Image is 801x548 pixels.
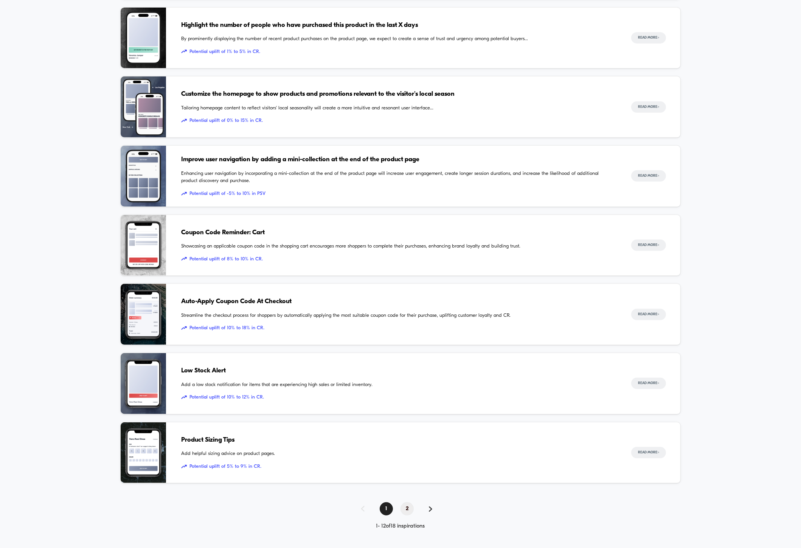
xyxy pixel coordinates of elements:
[181,89,616,99] span: Customize the homepage to show products and promotions relevant to the visitor's local season
[121,8,166,68] img: By prominently displaying the number of recent product purchases on the product page, we expect t...
[631,447,666,458] button: Read More>
[181,255,616,263] span: Potential uplift of 8% to 10% in CR.
[181,312,616,319] span: Streamline the checkout process for shoppers by automatically applying the most suitable coupon c...
[631,240,666,251] button: Read More>
[181,463,616,470] span: Potential uplift of 5% to 9% in CR.
[121,422,166,483] img: Add helpful sizing advice on product pages.
[181,366,616,376] span: Low Stock Alert
[631,378,666,389] button: Read More>
[181,297,616,307] span: Auto-Apply Coupon Code At Checkout
[121,215,166,276] img: Showcasing an applicable coupon code in the shopping cart encourages more shoppers to complete th...
[181,450,616,458] span: Add helpful sizing advice on product pages.
[181,394,616,401] span: Potential uplift of 10% to 12% in CR.
[429,506,432,512] img: pagination forward
[181,104,616,112] span: Tailoring homepage content to reflect visitors' local seasonality will create a more intuitive an...
[631,101,666,113] button: Read More>
[181,35,616,43] span: By prominently displaying the number of recent product purchases on the product page, we expect t...
[380,502,393,515] span: 1
[400,502,414,515] span: 2
[181,435,616,445] span: Product Sizing Tips
[120,523,681,529] div: 1 - 12 of 18 inspirations
[631,309,666,320] button: Read More>
[181,381,616,389] span: Add a low stock notification for items that are experiencing high sales or limited inventory.
[121,284,166,345] img: Streamline the checkout process for shoppers by automatically applying the most suitable coupon c...
[181,228,616,238] span: Coupon Code Reminder: Cart
[121,76,166,137] img: Tailoring homepage content to reflect visitors' local seasonality will create a more intuitive an...
[181,155,616,165] span: Improve user navigation by adding a mini-collection at the end of the product page
[121,353,166,414] img: Add a low stock notification for items that are experiencing high sales or limited inventory.
[631,32,666,44] button: Read More>
[181,190,616,198] span: Potential uplift of -5% to 10% in PSV
[121,146,166,207] img: Enhancing user navigation by incorporating a mini-collection at the end of the product page will ...
[181,20,616,30] span: Highlight the number of people who have purchased this product in the last X days
[181,243,616,250] span: Showcasing an applicable coupon code in the shopping cart encourages more shoppers to complete th...
[181,48,616,56] span: Potential uplift of 1% to 5% in CR.
[181,170,616,185] span: Enhancing user navigation by incorporating a mini-collection at the end of the product page will ...
[181,324,616,332] span: Potential uplift of 10% to 18% in CR.
[181,117,616,125] span: Potential uplift of 0% to 15% in CR.
[631,170,666,182] button: Read More>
